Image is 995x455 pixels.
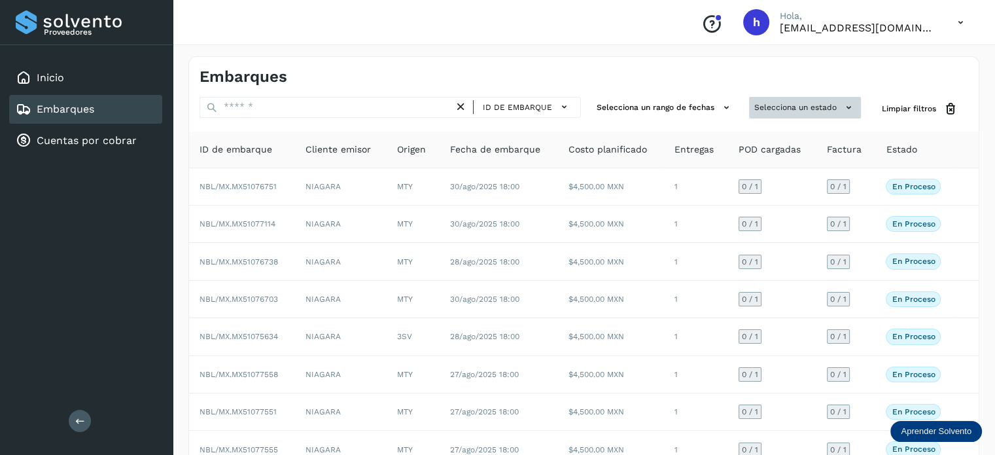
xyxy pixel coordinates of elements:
[450,295,519,304] span: 30/ago/2025 18:00
[387,243,440,280] td: MTY
[558,168,664,206] td: $4,500.00 MXN
[295,393,387,431] td: NIAGARA
[892,219,935,228] p: En proceso
[387,281,440,318] td: MTY
[830,183,847,191] span: 0 / 1
[558,318,664,355] td: $4,500.00 MXN
[749,97,861,118] button: Selecciona un estado
[742,295,758,303] span: 0 / 1
[558,243,664,280] td: $4,500.00 MXN
[664,356,728,393] td: 1
[892,182,935,191] p: En proceso
[37,71,64,84] a: Inicio
[742,220,758,228] span: 0 / 1
[558,356,664,393] td: $4,500.00 MXN
[890,421,982,442] div: Aprender Solvento
[305,143,371,156] span: Cliente emisor
[450,407,519,416] span: 27/ago/2025 18:00
[892,257,935,266] p: En proceso
[387,206,440,243] td: MTY
[387,168,440,206] td: MTY
[200,445,278,454] span: NBL/MX.MX51077555
[664,243,728,280] td: 1
[664,393,728,431] td: 1
[901,426,971,437] p: Aprender Solvento
[742,371,758,378] span: 0 / 1
[295,206,387,243] td: NIAGARA
[479,98,575,117] button: ID de embarque
[742,333,758,340] span: 0 / 1
[9,95,162,124] div: Embarques
[387,318,440,355] td: 3SV
[892,445,935,454] p: En proceso
[742,258,758,266] span: 0 / 1
[37,103,94,115] a: Embarques
[200,182,277,191] span: NBL/MX.MX51076751
[780,10,937,22] p: Hola,
[200,257,278,266] span: NBL/MX.MX51076738
[295,281,387,318] td: NIAGARA
[558,206,664,243] td: $4,500.00 MXN
[674,143,714,156] span: Entregas
[200,143,272,156] span: ID de embarque
[450,219,519,228] span: 30/ago/2025 18:00
[387,393,440,431] td: MTY
[200,67,287,86] h4: Embarques
[9,126,162,155] div: Cuentas por cobrar
[892,370,935,379] p: En proceso
[568,143,647,156] span: Costo planificado
[558,393,664,431] td: $4,500.00 MXN
[780,22,937,34] p: hpichardo@karesan.com.mx
[742,408,758,416] span: 0 / 1
[886,143,916,156] span: Estado
[9,64,162,92] div: Inicio
[200,407,277,416] span: NBL/MX.MX51077551
[664,206,728,243] td: 1
[450,370,519,379] span: 27/ago/2025 18:00
[664,168,728,206] td: 1
[450,445,519,454] span: 27/ago/2025 18:00
[664,318,728,355] td: 1
[892,295,935,304] p: En proceso
[830,408,847,416] span: 0 / 1
[37,134,137,147] a: Cuentas por cobrar
[295,168,387,206] td: NIAGARA
[450,182,519,191] span: 30/ago/2025 18:00
[591,97,739,118] button: Selecciona un rango de fechas
[830,258,847,266] span: 0 / 1
[742,446,758,454] span: 0 / 1
[739,143,801,156] span: POD cargadas
[387,356,440,393] td: MTY
[882,103,936,115] span: Limpiar filtros
[892,407,935,416] p: En proceso
[450,332,519,341] span: 28/ago/2025 18:00
[200,370,278,379] span: NBL/MX.MX51077558
[742,183,758,191] span: 0 / 1
[892,332,935,341] p: En proceso
[295,243,387,280] td: NIAGARA
[830,371,847,378] span: 0 / 1
[200,219,275,228] span: NBL/MX.MX51077114
[200,295,278,304] span: NBL/MX.MX51076703
[397,143,426,156] span: Origen
[450,143,540,156] span: Fecha de embarque
[558,281,664,318] td: $4,500.00 MXN
[664,281,728,318] td: 1
[44,27,157,37] p: Proveedores
[830,295,847,303] span: 0 / 1
[483,101,552,113] span: ID de embarque
[827,143,862,156] span: Factura
[450,257,519,266] span: 28/ago/2025 18:00
[295,356,387,393] td: NIAGARA
[200,332,278,341] span: NBL/MX.MX51075634
[295,318,387,355] td: NIAGARA
[871,97,968,121] button: Limpiar filtros
[830,446,847,454] span: 0 / 1
[830,333,847,340] span: 0 / 1
[830,220,847,228] span: 0 / 1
